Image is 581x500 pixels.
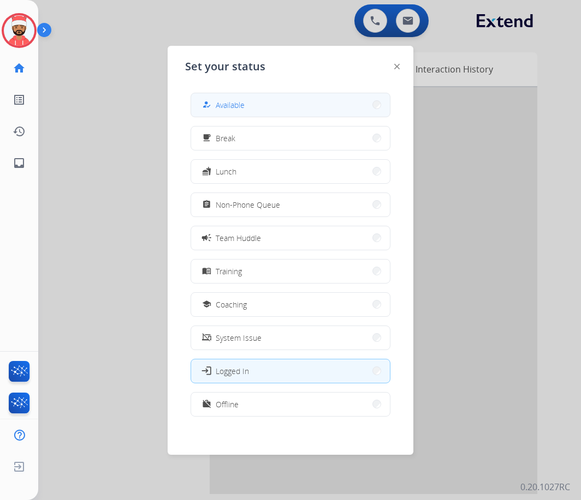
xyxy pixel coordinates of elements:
[202,200,211,209] mat-icon: assignment
[216,199,280,210] span: Non-Phone Queue
[520,480,570,493] p: 0.20.1027RC
[202,267,211,276] mat-icon: menu_book
[216,166,236,177] span: Lunch
[216,132,235,144] span: Break
[191,193,390,216] button: Non-Phone Queue
[13,156,26,170] mat-icon: inbox
[191,126,390,150] button: Break
[216,365,249,377] span: Logged In
[394,64,400,69] img: close-button
[185,59,265,74] span: Set your status
[216,232,261,244] span: Team Huddle
[191,326,390,350] button: System Issue
[191,359,390,383] button: Logged In
[13,93,26,106] mat-icon: list_alt
[191,160,390,183] button: Lunch
[216,266,242,277] span: Training
[216,299,247,310] span: Coaching
[191,393,390,416] button: Offline
[191,93,390,117] button: Available
[191,293,390,316] button: Coaching
[202,333,211,342] mat-icon: phonelink_off
[201,232,212,243] mat-icon: campaign
[191,226,390,250] button: Team Huddle
[202,167,211,176] mat-icon: fastfood
[216,332,262,344] span: System Issue
[202,400,211,409] mat-icon: work_off
[216,399,239,410] span: Offline
[216,99,245,111] span: Available
[202,100,211,110] mat-icon: how_to_reg
[13,62,26,75] mat-icon: home
[202,300,211,309] mat-icon: school
[13,125,26,138] mat-icon: history
[191,260,390,283] button: Training
[201,365,212,376] mat-icon: login
[4,15,34,46] img: avatar
[202,134,211,143] mat-icon: free_breakfast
